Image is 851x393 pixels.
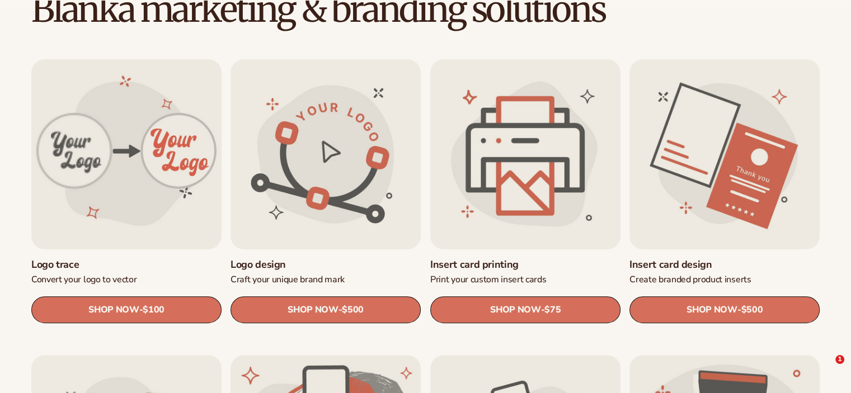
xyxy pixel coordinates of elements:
span: $100 [143,305,164,316]
a: Insert card printing [430,258,620,271]
a: Logo design [231,258,421,271]
span: SHOP NOW [490,305,540,315]
span: $75 [544,305,561,316]
span: SHOP NOW [88,305,139,315]
a: SHOP NOW- $75 [430,297,620,324]
a: SHOP NOW- $100 [31,297,222,324]
span: SHOP NOW [288,305,338,315]
a: Insert card design [629,258,820,271]
a: SHOP NOW- $500 [231,297,421,324]
span: 1 [835,355,844,364]
iframe: Intercom live chat [812,355,839,382]
a: Logo trace [31,258,222,271]
span: $500 [342,305,364,316]
iframe: Intercom notifications message [627,279,851,363]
